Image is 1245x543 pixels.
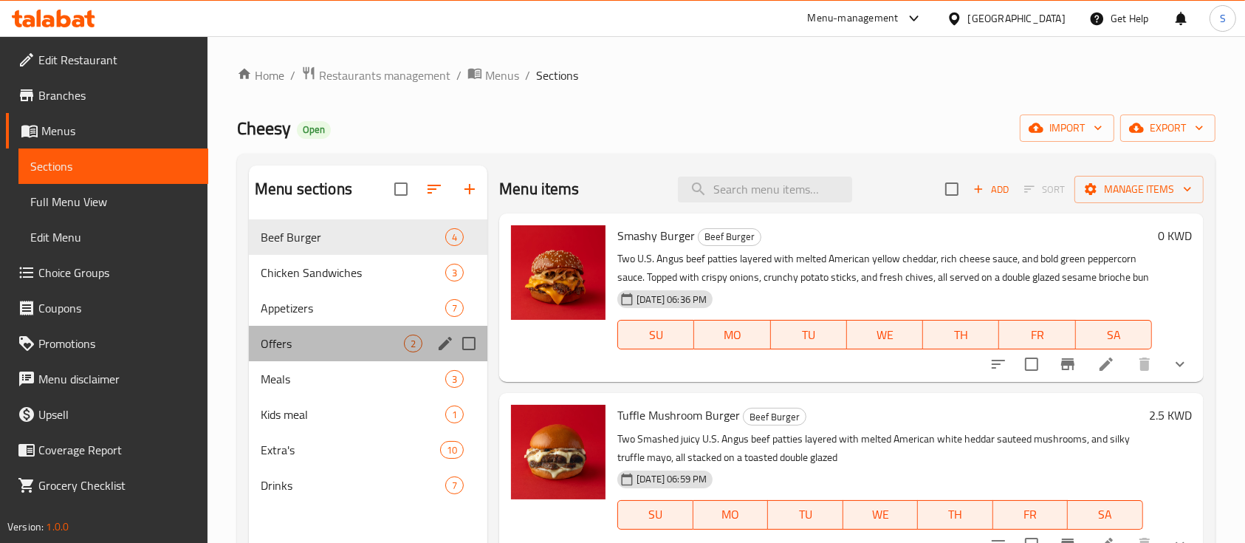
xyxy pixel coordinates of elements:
[1074,504,1137,525] span: SA
[617,320,694,349] button: SU
[6,468,208,503] a: Grocery Checklist
[456,66,462,84] li: /
[853,324,917,346] span: WE
[6,255,208,290] a: Choice Groups
[847,320,923,349] button: WE
[445,228,464,246] div: items
[1050,346,1085,382] button: Branch-specific-item
[525,66,530,84] li: /
[6,432,208,468] a: Coverage Report
[237,66,1215,85] nav: breadcrumb
[6,361,208,397] a: Menu disclaimer
[38,335,196,352] span: Promotions
[261,477,445,494] span: Drinks
[1074,176,1204,203] button: Manage items
[808,10,899,27] div: Menu-management
[255,178,352,200] h2: Menu sections
[1149,405,1192,426] h6: 2.5 KWD
[446,266,463,280] span: 3
[290,66,295,84] li: /
[694,320,770,349] button: MO
[1132,119,1204,137] span: export
[445,264,464,281] div: items
[249,468,487,503] div: Drinks7
[440,441,464,459] div: items
[929,324,993,346] span: TH
[774,504,837,525] span: TU
[446,230,463,245] span: 4
[38,299,196,317] span: Coupons
[249,214,487,509] nav: Menu sections
[301,66,450,85] a: Restaurants management
[967,178,1015,201] button: Add
[6,78,208,113] a: Branches
[18,184,208,219] a: Full Menu View
[38,406,196,423] span: Upsell
[936,174,967,205] span: Select section
[624,324,688,346] span: SU
[918,500,993,530] button: TH
[38,264,196,281] span: Choice Groups
[1032,119,1102,137] span: import
[849,504,913,525] span: WE
[38,370,196,388] span: Menu disclaimer
[261,441,440,459] span: Extra's
[617,404,740,426] span: Tuffle Mushroom Burger
[631,472,713,486] span: [DATE] 06:59 PM
[1082,324,1146,346] span: SA
[843,500,919,530] button: WE
[999,504,1063,525] span: FR
[1016,349,1047,380] span: Select to update
[617,500,693,530] button: SU
[923,320,999,349] button: TH
[38,441,196,459] span: Coverage Report
[1015,178,1074,201] span: Select section first
[743,408,806,426] div: Beef Burger
[7,517,44,536] span: Version:
[249,255,487,290] div: Chicken Sandwiches3
[771,320,847,349] button: TU
[261,335,404,352] span: Offers
[631,293,713,307] span: [DATE] 06:36 PM
[249,326,487,361] div: Offers2edit
[261,264,445,281] div: Chicken Sandwiches
[297,123,331,136] span: Open
[261,299,445,317] span: Appetizers
[46,517,69,536] span: 1.0.0
[261,406,445,423] span: Kids meal
[6,42,208,78] a: Edit Restaurant
[1158,225,1192,246] h6: 0 KWD
[41,122,196,140] span: Menus
[1005,324,1069,346] span: FR
[434,332,456,355] button: edit
[536,66,578,84] span: Sections
[1171,355,1189,373] svg: Show Choices
[699,228,761,245] span: Beef Burger
[446,372,463,386] span: 3
[261,370,445,388] span: Meals
[693,500,769,530] button: MO
[999,320,1075,349] button: FR
[698,228,761,246] div: Beef Burger
[416,171,452,207] span: Sort sections
[261,228,445,246] div: Beef Burger
[700,324,764,346] span: MO
[971,181,1011,198] span: Add
[6,290,208,326] a: Coupons
[297,121,331,139] div: Open
[511,225,606,320] img: Smashy Burger
[404,335,422,352] div: items
[768,500,843,530] button: TU
[617,225,695,247] span: Smashy Burger
[38,86,196,104] span: Branches
[624,504,687,525] span: SU
[924,504,987,525] span: TH
[968,10,1066,27] div: [GEOGRAPHIC_DATA]
[445,477,464,494] div: items
[1120,115,1215,142] button: export
[30,193,196,211] span: Full Menu View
